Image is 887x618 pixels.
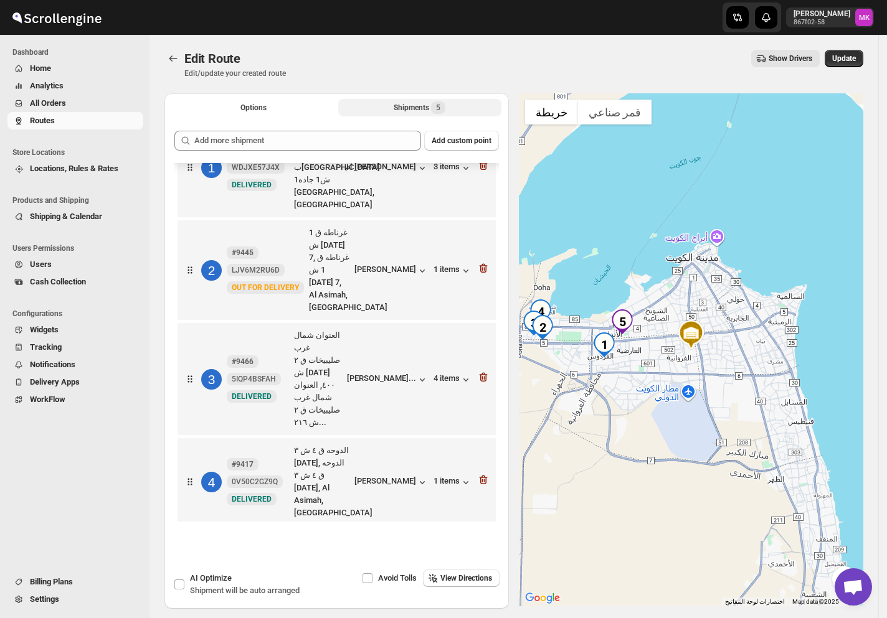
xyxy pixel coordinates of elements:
[201,260,222,281] div: 2
[164,50,182,67] button: Routes
[232,180,272,189] span: DELIVERED
[794,19,850,26] p: 867f02-58
[194,131,421,151] input: Add more shipment
[434,162,472,174] div: 3 items
[7,391,143,408] button: WorkFlow
[786,7,874,27] button: User menu
[190,586,300,595] span: Shipment will be auto arranged
[232,460,254,469] b: #9417
[30,577,73,586] span: Billing Plans
[309,227,349,314] div: غرناطه ق 1 ش [DATE] 7, غرناطه ق 1 ش [DATE] 7, Al Asimah, [GEOGRAPHIC_DATA]
[751,50,820,67] button: Show Drivers
[7,356,143,373] button: Notifications
[832,54,856,63] span: Update
[178,220,496,320] div: 2#9445LJV6M2RU6DNewOUT FOR DELIVERYغرناطه ق 1 ش [DATE] 7, غرناطه ق 1 ش [DATE] 7, Al Asimah, [GEOG...
[378,573,417,583] span: Avoid Tolls
[294,124,340,211] div: بالفردوس ق6 ش1 جاده1 منزل21, ب[GEOGRAPHIC_DATA] ش1 جاده1 [GEOGRAPHIC_DATA], [GEOGRAPHIC_DATA]
[7,591,143,608] button: Settings
[232,392,272,401] span: DELIVERED
[424,131,499,151] button: Add custom point
[7,160,143,177] button: Locations, Rules & Rates
[578,100,652,124] button: عرض صور القمر الصناعي
[855,9,873,26] span: Mostafa Khalifa
[794,9,850,19] p: [PERSON_NAME]
[12,47,143,57] span: Dashboard
[354,476,429,489] button: [PERSON_NAME]
[201,369,222,390] div: 3
[184,68,286,78] p: Edit/update your created route
[525,100,578,124] button: عرض خريطة الشارع
[432,136,491,146] span: Add custom point
[190,573,232,583] span: AI Optimize
[30,277,86,286] span: Cash Collection
[434,373,472,386] button: 4 items
[7,60,143,77] button: Home
[30,594,59,604] span: Settings
[30,164,118,173] span: Locations, Rules & Rates
[30,260,52,269] span: Users
[7,95,143,112] button: All Orders
[434,265,472,277] button: 1 items
[347,373,429,386] button: [PERSON_NAME]...
[201,472,222,492] div: 4
[423,569,500,587] button: View Directions
[7,573,143,591] button: Billing Plans
[12,309,143,319] span: Configurations
[7,112,143,129] button: Routes
[294,444,349,519] div: الدوحه ق ٤ ش ٣ [DATE], الدوحه ق ٤ ش ٣ [DATE], Al Asimah, [GEOGRAPHIC_DATA]
[178,323,496,435] div: 3#94665IQP4BSFAHNewDELIVEREDالعنوان شمال غرب صليبيخات ق ٢ ش [DATE] ٤٠٠, العنوان شمال غرب صليبيخات...
[7,339,143,356] button: Tracking
[240,103,267,113] span: Options
[30,360,75,369] span: Notifications
[294,329,342,429] div: العنوان شمال غرب صليبيخات ق ٢ ش [DATE] ٤٠٠, العنوان شمال غرب صليبيخات ق ٢ ش ٢١٦...
[30,63,51,73] span: Home
[12,147,143,157] span: Store Locations
[610,309,635,334] div: 5
[7,321,143,339] button: Widgets
[12,243,143,253] span: Users Permissions
[30,342,62,352] span: Tracking
[521,311,546,335] div: 3
[7,273,143,291] button: Cash Collection
[232,283,299,292] span: OUT FOR DELIVERY
[859,14,870,22] text: MK
[835,568,872,606] a: دردشة مفتوحة
[232,357,254,366] b: #9466
[7,373,143,391] button: Delivery Apps
[232,265,280,275] span: LJV6M2RU6D
[30,377,80,386] span: Delivery Apps
[440,573,492,583] span: View Directions
[792,598,839,605] span: Map data ©2025
[7,208,143,225] button: Shipping & Calendar
[10,2,103,33] img: ScrollEngine
[338,99,502,116] button: Selected Shipments
[592,332,617,357] div: 1
[345,162,429,174] button: ام [PERSON_NAME]
[7,77,143,95] button: Analytics
[172,99,336,116] button: All Route Options
[232,495,272,503] span: DELIVERED
[7,256,143,273] button: Users
[178,118,496,217] div: 1#9430WDJXE57J4XNewDELIVEREDبالفردوس ق6 ش1 جاده1 منزل21, ب[GEOGRAPHIC_DATA] ش1 جاده1 [GEOGRAPHIC_...
[30,395,65,404] span: WorkFlow
[30,325,59,334] span: Widgets
[725,597,785,606] button: اختصارات لوحة المفاتيح
[347,373,416,383] div: [PERSON_NAME]...
[184,51,240,66] span: Edit Route
[30,116,55,125] span: Routes
[30,81,64,90] span: Analytics
[436,103,440,113] span: 5
[232,477,278,487] span: 0V50C2GZ9Q
[528,299,553,324] div: 4
[178,438,496,525] div: 4#94170V50C2GZ9QNewDELIVEREDالدوحه ق ٤ ش ٣ [DATE], الدوحه ق ٤ ش ٣ [DATE], Al Asimah, [GEOGRAPHIC_...
[434,476,472,489] button: 1 items
[232,162,280,172] span: WDJXE57J4X
[354,265,429,277] button: [PERSON_NAME]
[30,212,102,221] span: Shipping & Calendar
[394,101,445,114] div: Shipments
